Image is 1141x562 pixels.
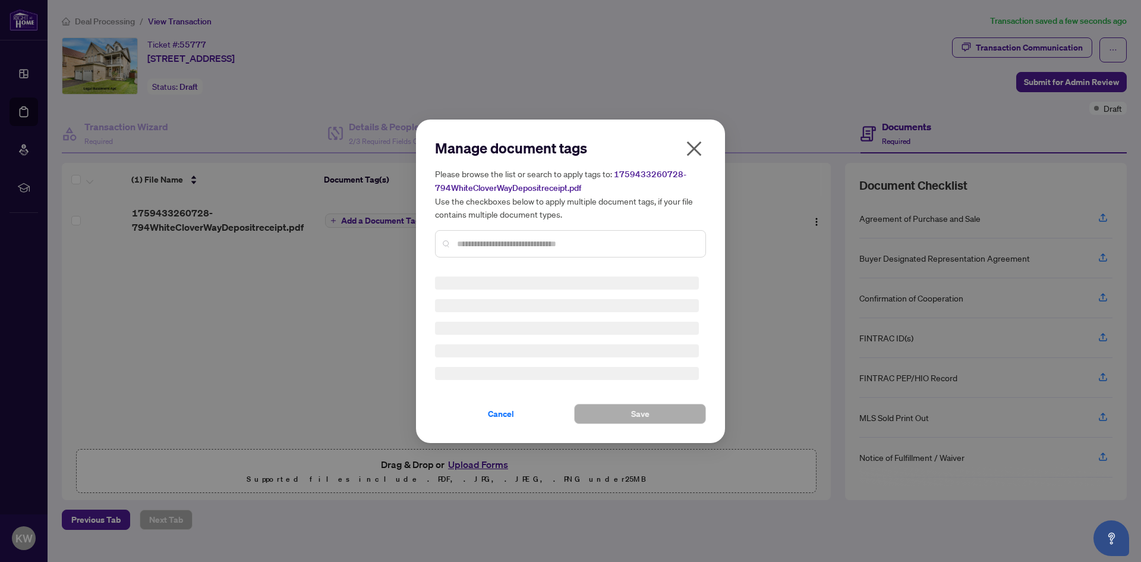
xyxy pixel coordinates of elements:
[574,404,706,424] button: Save
[435,169,686,193] span: 1759433260728-794WhiteCloverWayDepositreceipt.pdf
[1093,520,1129,556] button: Open asap
[488,404,514,423] span: Cancel
[435,404,567,424] button: Cancel
[685,139,704,158] span: close
[435,167,706,221] h5: Please browse the list or search to apply tags to: Use the checkboxes below to apply multiple doc...
[435,139,706,158] h2: Manage document tags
